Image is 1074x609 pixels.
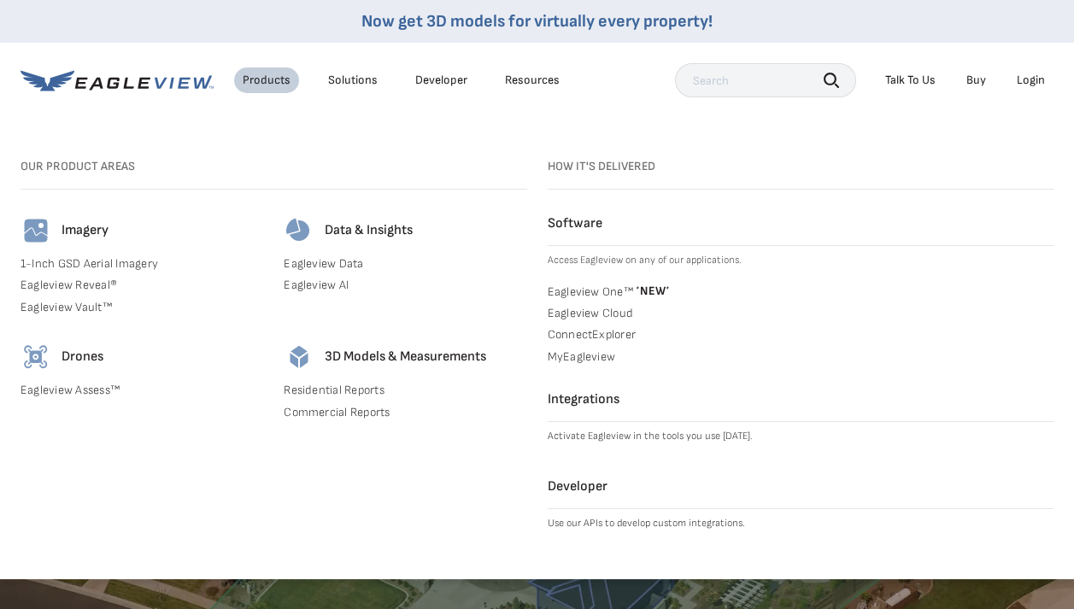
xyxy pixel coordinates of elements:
h4: 3D Models & Measurements [325,348,486,366]
p: Access Eagleview on any of our applications. [548,253,1054,268]
a: Commercial Reports [284,405,526,420]
div: Login [1017,73,1045,88]
p: Use our APIs to develop custom integrations. [548,516,1054,531]
h4: Data & Insights [325,222,413,239]
h4: Imagery [62,222,109,239]
img: imagery-icon.svg [21,215,51,246]
img: 3d-models-icon.svg [284,342,314,372]
a: Developer [415,73,467,88]
div: Products [243,73,291,88]
div: Talk To Us [885,73,936,88]
span: NEW [633,284,670,298]
div: Resources [505,73,560,88]
a: Residential Reports [284,383,526,398]
a: Eagleview Reveal® [21,278,263,293]
img: data-icon.svg [284,215,314,246]
p: Activate Eagleview in the tools you use [DATE]. [548,429,1054,444]
h3: How it's Delivered [548,159,1054,174]
a: Eagleview Assess™ [21,383,263,398]
a: Now get 3D models for virtually every property! [361,11,713,32]
h4: Drones [62,348,103,366]
a: Eagleview Vault™ [21,300,263,315]
a: Eagleview Data [284,256,526,272]
h4: Developer [548,478,1054,495]
a: Buy [966,73,986,88]
a: Eagleview One™ *NEW* [548,282,1054,299]
a: Developer Use our APIs to develop custom integrations. [548,478,1054,531]
input: Search [675,63,856,97]
h4: Integrations [548,391,1054,408]
a: Eagleview AI [284,278,526,293]
a: MyEagleview [548,349,1054,365]
a: Integrations Activate Eagleview in the tools you use [DATE]. [548,391,1054,444]
h4: Software [548,215,1054,232]
a: ConnectExplorer [548,327,1054,343]
img: drones-icon.svg [21,342,51,372]
div: Solutions [328,73,378,88]
h3: Our Product Areas [21,159,527,174]
a: Eagleview Cloud [548,306,1054,321]
a: 1-Inch GSD Aerial Imagery [21,256,263,272]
